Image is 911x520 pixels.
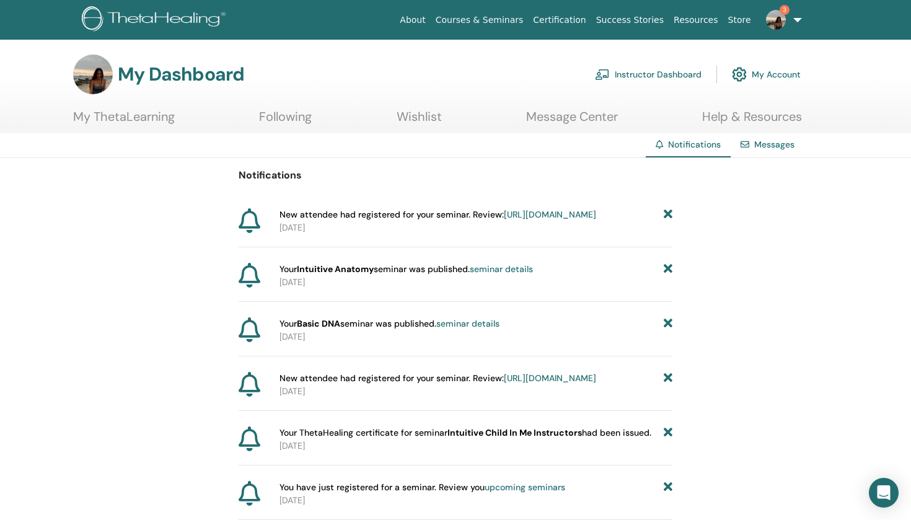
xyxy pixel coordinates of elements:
span: You have just registered for a seminar. Review you [279,481,565,494]
b: Intuitive Child In Me Instructors [447,427,582,438]
a: Success Stories [591,9,669,32]
a: Store [723,9,756,32]
img: default.jpg [766,10,786,30]
a: My Account [732,61,801,88]
img: logo.png [82,6,230,34]
a: Help & Resources [702,109,802,133]
strong: Intuitive Anatomy [297,263,374,275]
a: Messages [754,139,794,150]
span: New attendee had registered for your seminar. Review: [279,372,596,385]
a: [URL][DOMAIN_NAME] [504,372,596,384]
img: cog.svg [732,64,747,85]
a: [URL][DOMAIN_NAME] [504,209,596,220]
strong: Basic DNA [297,318,340,329]
a: Courses & Seminars [431,9,529,32]
img: default.jpg [73,55,113,94]
a: seminar details [436,318,500,329]
p: [DATE] [279,330,672,343]
a: Wishlist [397,109,442,133]
span: Your seminar was published. [279,263,533,276]
p: Notifications [239,168,672,183]
a: Certification [528,9,591,32]
a: My ThetaLearning [73,109,175,133]
img: chalkboard-teacher.svg [595,69,610,80]
a: Resources [669,9,723,32]
span: 3 [780,5,790,15]
a: Message Center [526,109,618,133]
span: Your ThetaHealing certificate for seminar had been issued. [279,426,651,439]
a: upcoming seminars [485,482,565,493]
span: Your seminar was published. [279,317,500,330]
p: [DATE] [279,439,672,452]
p: [DATE] [279,494,672,507]
p: [DATE] [279,276,672,289]
a: About [395,9,430,32]
span: Notifications [668,139,721,150]
p: [DATE] [279,385,672,398]
div: Open Intercom Messenger [869,478,899,508]
p: [DATE] [279,221,672,234]
h3: My Dashboard [118,63,244,86]
a: Following [259,109,312,133]
a: Instructor Dashboard [595,61,702,88]
span: New attendee had registered for your seminar. Review: [279,208,596,221]
a: seminar details [470,263,533,275]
